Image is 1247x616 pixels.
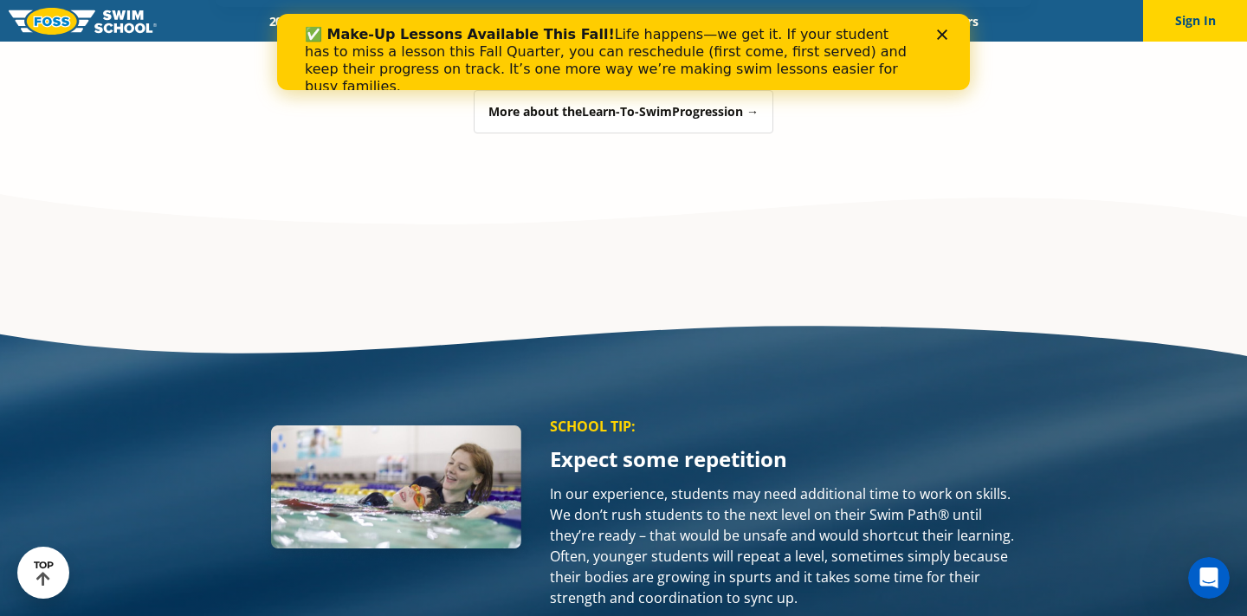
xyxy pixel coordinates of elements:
a: Careers [921,13,993,29]
a: Blog [867,13,921,29]
div: More about the Progression → [474,90,773,133]
b: ✅ Make-Up Lessons Available This Fall! [28,12,338,29]
a: Swim Like [PERSON_NAME] [683,13,867,29]
img: FOSS Swim School Logo [9,8,157,35]
a: 2025 Calendar [254,13,362,29]
p: SCHOOL TIP: [550,418,1024,435]
a: Swim Path® Program [435,13,586,29]
div: Close [660,16,677,26]
span: Learn-To-Swim [582,103,672,120]
p: Expect some repetition [550,449,1024,470]
iframe: Intercom live chat [1188,557,1230,599]
a: Schools [362,13,435,29]
iframe: Intercom live chat banner [277,14,970,90]
a: About FOSS [587,13,684,29]
p: In our experience, students may need additional time to work on skills. We don’t rush students to... [550,483,1024,608]
div: TOP [34,560,54,587]
div: Life happens—we get it. If your student has to miss a lesson this Fall Quarter, you can reschedul... [28,12,637,81]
